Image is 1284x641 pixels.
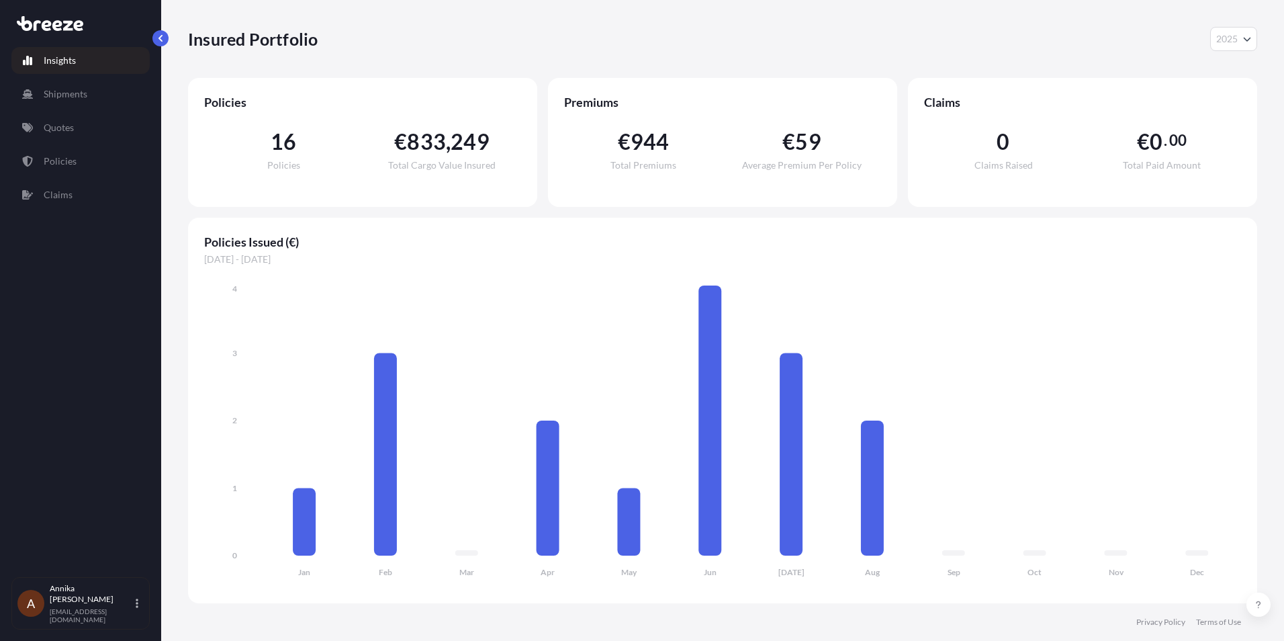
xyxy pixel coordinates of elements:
tspan: 2 [232,415,237,425]
span: 0 [1150,131,1162,153]
span: A [27,597,35,610]
span: € [394,131,407,153]
p: Quotes [44,121,74,134]
p: [EMAIL_ADDRESS][DOMAIN_NAME] [50,607,133,624]
a: Terms of Use [1196,617,1241,628]
span: , [446,131,451,153]
tspan: Jan [298,567,310,577]
span: Policies [267,161,300,170]
tspan: Mar [459,567,474,577]
span: Policies Issued (€) [204,234,1241,250]
span: [DATE] - [DATE] [204,253,1241,266]
span: € [618,131,631,153]
tspan: 1 [232,483,237,493]
button: Year Selector [1210,27,1257,51]
span: € [782,131,795,153]
a: Policies [11,148,150,175]
tspan: May [621,567,637,577]
tspan: Dec [1190,567,1204,577]
tspan: Aug [865,567,880,577]
span: 00 [1169,135,1187,146]
a: Claims [11,181,150,208]
span: 59 [795,131,821,153]
span: Premiums [564,94,881,110]
span: 16 [271,131,296,153]
tspan: [DATE] [778,567,805,577]
span: 2025 [1216,32,1238,46]
tspan: Oct [1027,567,1042,577]
span: Claims Raised [974,161,1033,170]
span: Average Premium Per Policy [742,161,862,170]
tspan: 4 [232,284,237,294]
p: Annika [PERSON_NAME] [50,583,133,605]
span: . [1164,135,1167,146]
tspan: 0 [232,550,237,560]
p: Insured Portfolio [188,28,318,50]
tspan: Nov [1109,567,1124,577]
span: Total Cargo Value Insured [388,161,496,170]
span: 249 [451,131,490,153]
span: Total Premiums [610,161,676,170]
p: Claims [44,188,73,202]
span: Policies [204,94,521,110]
span: Total Paid Amount [1123,161,1201,170]
span: € [1137,131,1150,153]
a: Quotes [11,114,150,141]
tspan: Jun [704,567,717,577]
p: Shipments [44,87,87,101]
tspan: Feb [379,567,392,577]
a: Privacy Policy [1136,617,1185,628]
p: Policies [44,155,77,168]
a: Shipments [11,81,150,108]
span: 833 [407,131,446,153]
p: Insights [44,54,76,67]
span: 0 [997,131,1009,153]
tspan: Apr [541,567,555,577]
tspan: 3 [232,348,237,358]
span: Claims [924,94,1241,110]
tspan: Sep [948,567,960,577]
a: Insights [11,47,150,74]
span: 944 [631,131,670,153]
